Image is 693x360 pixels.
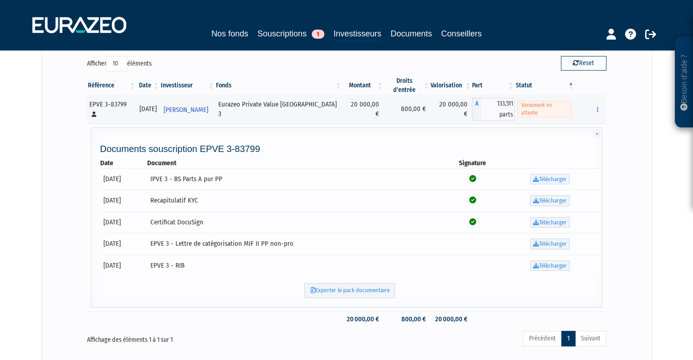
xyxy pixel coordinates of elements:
[342,95,384,124] td: 20 000,00 €
[87,330,296,345] div: Affichage des éléments 1 à 1 sur 1
[384,76,431,95] th: Droits d'entrée: activer pour trier la colonne par ordre croissant
[147,212,445,233] td: Certificat DocuSign
[679,41,689,123] p: Besoin d'aide ?
[472,98,515,121] div: A - Eurazeo Private Value Europe 3
[147,233,445,255] td: EPVE 3 - Lettre de catégorisation MIF II PP non-pro
[472,98,481,121] span: A
[89,100,133,119] div: EPVE 3-83799
[481,98,515,121] span: 133,511 parts
[107,56,127,71] select: Afficheréléments
[100,168,148,190] td: [DATE]
[215,76,342,95] th: Fonds: activer pour trier la colonne par ordre croissant
[431,76,472,95] th: Valorisation: activer pour trier la colonne par ordre croissant
[147,190,445,212] td: Recapitulatif KYC
[211,27,248,40] a: Nos fonds
[257,27,324,40] a: Souscriptions1
[561,331,575,346] a: 1
[304,283,395,298] a: Exporter le pack documentaire
[100,190,148,212] td: [DATE]
[160,100,215,118] a: [PERSON_NAME]
[100,255,148,277] td: [DATE]
[518,101,571,117] span: Versement en attente
[431,311,472,327] td: 20 000,00 €
[312,30,324,39] span: 1
[514,76,575,95] th: Statut : activer pour trier la colonne par ordre d&eacute;croissant
[334,27,381,41] a: Investisseurs
[147,255,445,277] td: EPVE 3 - RIB
[164,101,208,118] span: [PERSON_NAME]
[342,76,384,95] th: Montant: activer pour trier la colonne par ordre croissant
[530,260,570,271] a: Télécharger
[87,56,152,71] label: Afficher éléments
[100,233,148,255] td: [DATE]
[100,158,148,168] th: Date
[472,76,515,95] th: Part: activer pour trier la colonne par ordre croissant
[100,212,148,233] td: [DATE]
[100,144,600,154] h4: Documents souscription EPVE 3-83799
[390,27,432,40] a: Documents
[218,100,339,119] div: Eurazeo Private Value [GEOGRAPHIC_DATA] 3
[92,112,97,117] i: [Français] Personne physique
[87,76,137,95] th: Référence : activer pour trier la colonne par ordre croissant
[441,27,482,40] a: Conseillers
[160,76,215,95] th: Investisseur: activer pour trier la colonne par ordre croissant
[384,311,431,327] td: 800,00 €
[530,238,570,249] a: Télécharger
[147,168,445,190] td: IPVE 3 - BS Parts A pur PP
[384,95,431,124] td: 800,00 €
[139,104,157,114] div: [DATE]
[32,17,126,33] img: 1732889491-logotype_eurazeo_blanc_rvb.png
[530,217,570,228] a: Télécharger
[530,174,570,185] a: Télécharger
[431,95,472,124] td: 20 000,00 €
[208,118,211,135] i: Voir l'investisseur
[445,158,500,168] th: Signature
[561,56,606,71] button: Reset
[136,76,160,95] th: Date: activer pour trier la colonne par ordre croissant
[342,311,384,327] td: 20 000,00 €
[147,158,445,168] th: Document
[530,195,570,206] a: Télécharger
